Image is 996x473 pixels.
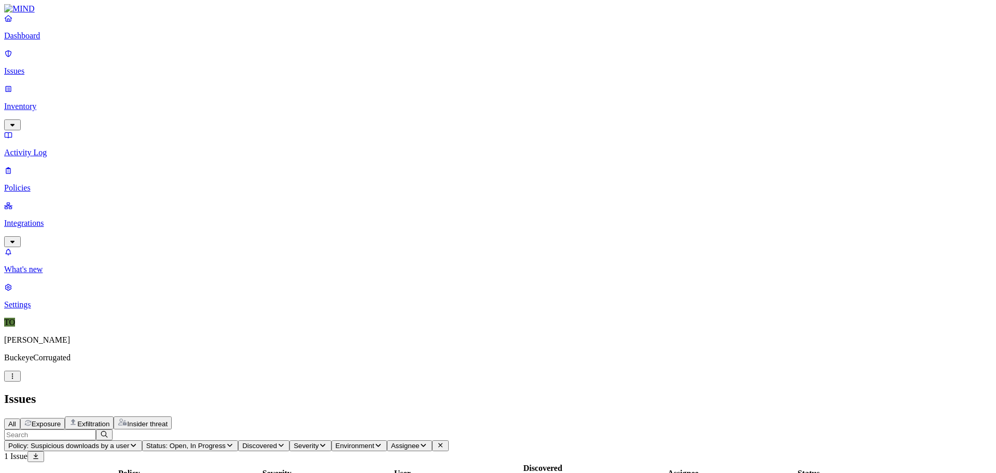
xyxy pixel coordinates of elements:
span: Policy: Suspicious downloads by a user [8,442,129,450]
span: Exposure [32,420,61,428]
a: Dashboard [4,13,992,40]
a: Issues [4,49,992,76]
p: BuckeyeCorrugated [4,353,992,362]
p: [PERSON_NAME] [4,335,992,345]
a: Settings [4,282,992,309]
p: Settings [4,300,992,309]
span: Exfiltration [77,420,109,428]
p: Activity Log [4,148,992,157]
a: Activity Log [4,130,992,157]
h2: Issues [4,392,992,406]
a: Inventory [4,84,992,129]
input: Search [4,429,96,440]
span: Status: Open, In Progress [146,442,226,450]
p: Integrations [4,219,992,228]
span: 1 Issue [4,452,27,461]
span: Severity [294,442,319,450]
span: Discovered [242,442,277,450]
a: What's new [4,247,992,274]
p: Inventory [4,102,992,111]
p: Issues [4,66,992,76]
span: TO [4,318,15,327]
span: Assignee [391,442,420,450]
a: MIND [4,4,992,13]
a: Integrations [4,201,992,246]
img: MIND [4,4,35,13]
span: All [8,420,16,428]
span: Insider threat [127,420,168,428]
div: Discovered [485,464,601,473]
p: What's new [4,265,992,274]
p: Policies [4,183,992,193]
p: Dashboard [4,31,992,40]
a: Policies [4,166,992,193]
span: Environment [336,442,375,450]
